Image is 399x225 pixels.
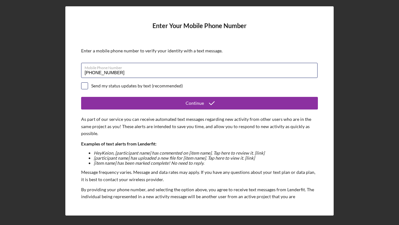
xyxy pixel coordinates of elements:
[81,140,318,147] p: Examples of text alerts from Lenderfit:
[81,186,318,207] p: By providing your phone number, and selecting the option above, you agree to receive text message...
[186,97,204,110] div: Continue
[91,83,183,88] div: Send my status updates by text (recommended)
[94,156,318,161] li: [participant name] has uploaded a new file for [item name]. Tap here to view it. [link]
[94,161,318,166] li: [item name] has been marked complete! No need to reply.
[94,151,318,156] li: Hey Keion , [participant name] has commented on [item name]. Tap here to review it. [link]
[85,63,318,70] label: Mobile Phone Number
[81,169,318,183] p: Message frequency varies. Message and data rates may apply. If you have any questions about your ...
[81,22,318,39] h4: Enter Your Mobile Phone Number
[81,97,318,110] button: Continue
[81,48,318,53] div: Enter a mobile phone number to verify your identity with a text message.
[81,116,318,137] p: As part of our service you can receive automated text messages regarding new activity from other ...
